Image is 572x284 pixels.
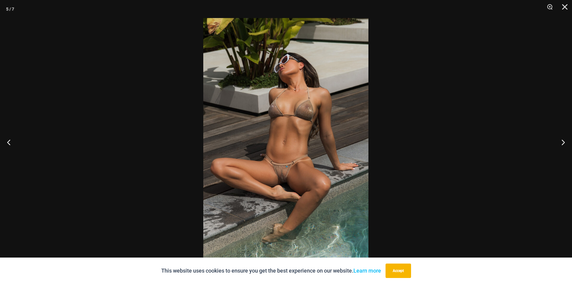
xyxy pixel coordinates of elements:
a: Learn more [353,267,381,274]
p: This website uses cookies to ensure you get the best experience on our website. [161,266,381,275]
button: Accept [386,264,411,278]
img: Lightning Shimmer Glittering Dunes 317 Tri Top 469 Thong 03 [203,18,368,266]
button: Next [549,127,572,157]
div: 5 / 7 [6,5,14,14]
